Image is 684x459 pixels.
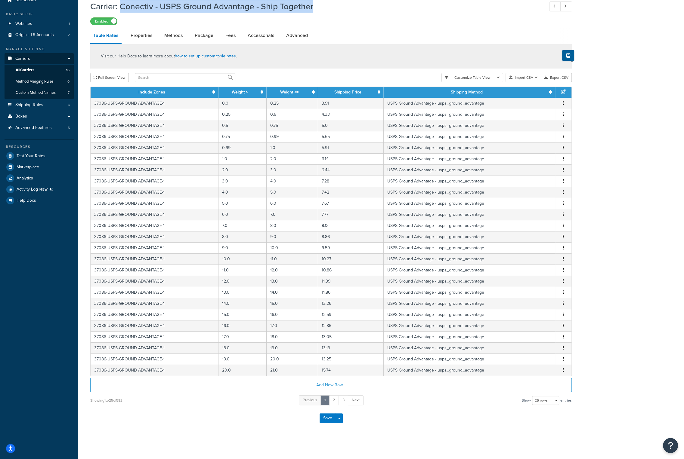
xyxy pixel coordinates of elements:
td: 12.0 [267,265,318,276]
td: 8.0 [218,231,266,242]
button: Customize Table View [441,73,503,82]
span: Boxes [15,114,27,119]
span: Shipping Rules [15,103,43,108]
td: 4.0 [218,187,266,198]
td: 37086-USPS-GROUND ADVANTAGE-1 [91,331,218,342]
span: Carriers [15,56,30,61]
a: Previous [299,395,321,405]
td: 4.0 [267,176,318,187]
td: 37086-USPS-GROUND ADVANTAGE-1 [91,98,218,109]
td: USPS Ground Advantage - usps_ground_advantage [384,131,555,142]
a: Help Docs [5,195,74,206]
td: 11.86 [318,287,384,298]
td: 37086-USPS-GROUND ADVANTAGE-1 [91,120,218,131]
td: 37086-USPS-GROUND ADVANTAGE-1 [91,231,218,242]
a: Properties [128,28,155,43]
td: USPS Ground Advantage - usps_ground_advantage [384,276,555,287]
td: 4.33 [318,109,384,120]
td: 0.75 [267,120,318,131]
span: 0 [67,79,70,84]
td: USPS Ground Advantage - usps_ground_advantage [384,287,555,298]
td: 15.0 [218,309,266,320]
td: 2.0 [267,153,318,164]
button: Show Help Docs [562,50,574,61]
td: 5.0 [267,187,318,198]
a: Methods [161,28,186,43]
li: Websites [5,18,74,29]
td: 0.25 [218,109,266,120]
td: 37086-USPS-GROUND ADVANTAGE-1 [91,253,218,265]
td: 0.25 [267,98,318,109]
td: 10.86 [318,265,384,276]
td: USPS Ground Advantage - usps_ground_advantage [384,331,555,342]
td: 13.0 [218,287,266,298]
td: USPS Ground Advantage - usps_ground_advantage [384,231,555,242]
span: Marketplace [17,165,39,170]
td: 6.44 [318,164,384,176]
td: 37086-USPS-GROUND ADVANTAGE-1 [91,187,218,198]
td: 14.0 [267,287,318,298]
span: Analytics [17,176,33,181]
td: 37086-USPS-GROUND ADVANTAGE-1 [91,176,218,187]
span: NEW [39,187,55,192]
li: Custom Method Names [5,87,74,98]
a: Boxes [5,111,74,122]
span: Method Merging Rules [16,79,54,84]
td: USPS Ground Advantage - usps_ground_advantage [384,265,555,276]
li: [object Object] [5,184,74,195]
td: 5.0 [218,198,266,209]
a: Shipping Rules [5,99,74,111]
a: Test Your Rates [5,151,74,161]
a: Method Merging Rules0 [5,76,74,87]
a: 3 [339,395,348,405]
td: 13.19 [318,342,384,353]
td: 0.5 [267,109,318,120]
button: Open Resource Center [663,438,678,453]
td: 12.0 [218,276,266,287]
td: 11.39 [318,276,384,287]
td: 18.0 [267,331,318,342]
td: USPS Ground Advantage - usps_ground_advantage [384,342,555,353]
td: 0.0 [218,98,266,109]
td: 37086-USPS-GROUND ADVANTAGE-1 [91,353,218,365]
td: 11.0 [267,253,318,265]
div: Manage Shipping [5,47,74,52]
td: 18.0 [218,342,266,353]
h1: Carrier: Conectiv - USPS Ground Advantage - Ship Together [90,1,538,12]
td: 5.91 [318,142,384,153]
li: Analytics [5,173,74,184]
span: 2 [68,32,70,38]
a: 2 [329,395,339,405]
td: 15.74 [318,365,384,376]
td: 3.91 [318,98,384,109]
td: 7.0 [267,209,318,220]
div: Basic Setup [5,12,74,17]
label: Enabled [91,18,117,25]
a: 1 [320,395,330,405]
a: Carriers [5,53,74,64]
td: 37086-USPS-GROUND ADVANTAGE-1 [91,242,218,253]
td: 37086-USPS-GROUND ADVANTAGE-1 [91,287,218,298]
a: Package [192,28,216,43]
td: 8.86 [318,231,384,242]
td: 37086-USPS-GROUND ADVANTAGE-1 [91,265,218,276]
li: Marketplace [5,162,74,173]
span: Custom Method Names [16,90,56,95]
td: 6.0 [267,198,318,209]
td: 9.59 [318,242,384,253]
a: how to set up custom table rates [175,53,236,59]
td: 0.5 [218,120,266,131]
td: USPS Ground Advantage - usps_ground_advantage [384,309,555,320]
a: AllCarriers16 [5,65,74,76]
td: 6.0 [218,209,266,220]
a: Weight > [232,89,248,95]
input: Search [135,73,235,82]
td: 12.86 [318,320,384,331]
td: 15.0 [267,298,318,309]
td: 37086-USPS-GROUND ADVANTAGE-1 [91,298,218,309]
span: 7 [68,90,70,95]
td: USPS Ground Advantage - usps_ground_advantage [384,109,555,120]
td: 5.0 [318,120,384,131]
a: Advanced [283,28,311,43]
